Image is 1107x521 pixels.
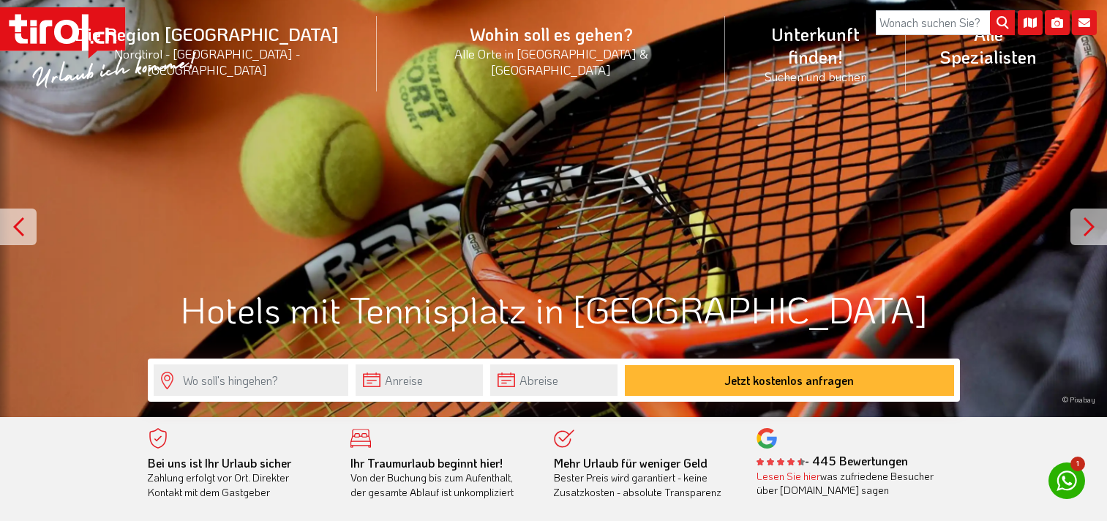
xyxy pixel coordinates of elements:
[554,456,735,500] div: Bester Preis wird garantiert - keine Zusatzkosten - absolute Transparenz
[350,455,503,471] b: Ihr Traumurlaub beginnt hier!
[725,7,906,100] a: Unterkunft finden!Suchen und buchen
[757,453,908,468] b: - 445 Bewertungen
[1070,457,1085,471] span: 1
[377,7,725,94] a: Wohin soll es gehen?Alle Orte in [GEOGRAPHIC_DATA] & [GEOGRAPHIC_DATA]
[876,10,1015,35] input: Wonach suchen Sie?
[356,364,483,396] input: Anreise
[148,289,960,329] h1: Hotels mit Tennisplatz in [GEOGRAPHIC_DATA]
[743,68,888,84] small: Suchen und buchen
[394,45,708,78] small: Alle Orte in [GEOGRAPHIC_DATA] & [GEOGRAPHIC_DATA]
[350,456,532,500] div: Von der Buchung bis zum Aufenthalt, der gesamte Ablauf ist unkompliziert
[37,7,377,94] a: Die Region [GEOGRAPHIC_DATA]Nordtirol - [GEOGRAPHIC_DATA] - [GEOGRAPHIC_DATA]
[490,364,618,396] input: Abreise
[1018,10,1043,35] i: Karte öffnen
[757,469,820,483] a: Lesen Sie hier
[148,456,329,500] div: Zahlung erfolgt vor Ort. Direkter Kontakt mit dem Gastgeber
[1045,10,1070,35] i: Fotogalerie
[148,455,291,471] b: Bei uns ist Ihr Urlaub sicher
[757,469,938,498] div: was zufriedene Besucher über [DOMAIN_NAME] sagen
[625,365,954,396] button: Jetzt kostenlos anfragen
[906,7,1070,84] a: Alle Spezialisten
[1048,462,1085,499] a: 1
[554,455,708,471] b: Mehr Urlaub für weniger Geld
[54,45,359,78] small: Nordtirol - [GEOGRAPHIC_DATA] - [GEOGRAPHIC_DATA]
[154,364,348,396] input: Wo soll's hingehen?
[1072,10,1097,35] i: Kontakt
